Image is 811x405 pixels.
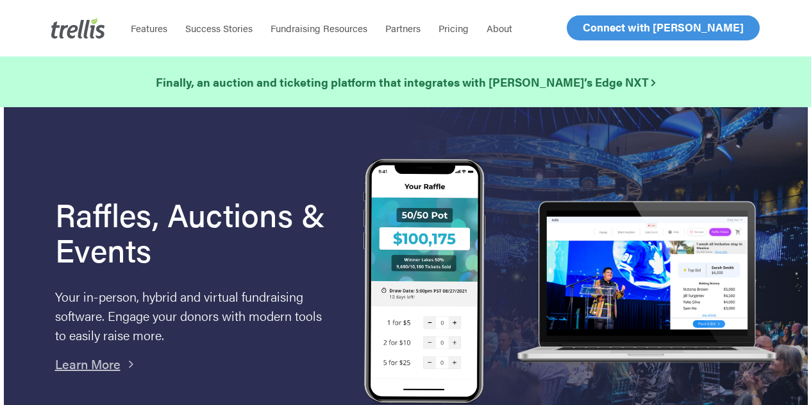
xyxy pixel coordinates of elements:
img: rafflelaptop_mac_optim.png [512,201,782,365]
a: Connect with [PERSON_NAME] [567,15,760,40]
span: Partners [385,21,421,35]
span: Pricing [439,21,469,35]
img: Trellis [51,18,105,39]
a: Features [122,22,176,35]
p: Your in-person, hybrid and virtual fundraising software. Engage your donors with modern tools to ... [55,287,331,345]
a: Pricing [430,22,478,35]
span: About [487,21,512,35]
a: Finally, an auction and ticketing platform that integrates with [PERSON_NAME]’s Edge NXT [156,73,655,91]
a: Fundraising Resources [262,22,376,35]
a: Learn More [55,354,121,373]
a: About [478,22,521,35]
span: Connect with [PERSON_NAME] [583,19,744,35]
a: Partners [376,22,430,35]
h1: Raffles, Auctions & Events [55,196,331,267]
strong: Finally, an auction and ticketing platform that integrates with [PERSON_NAME]’s Edge NXT [156,74,655,90]
span: Fundraising Resources [271,21,367,35]
span: Features [131,21,167,35]
span: Success Stories [185,21,253,35]
a: Success Stories [176,22,262,35]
